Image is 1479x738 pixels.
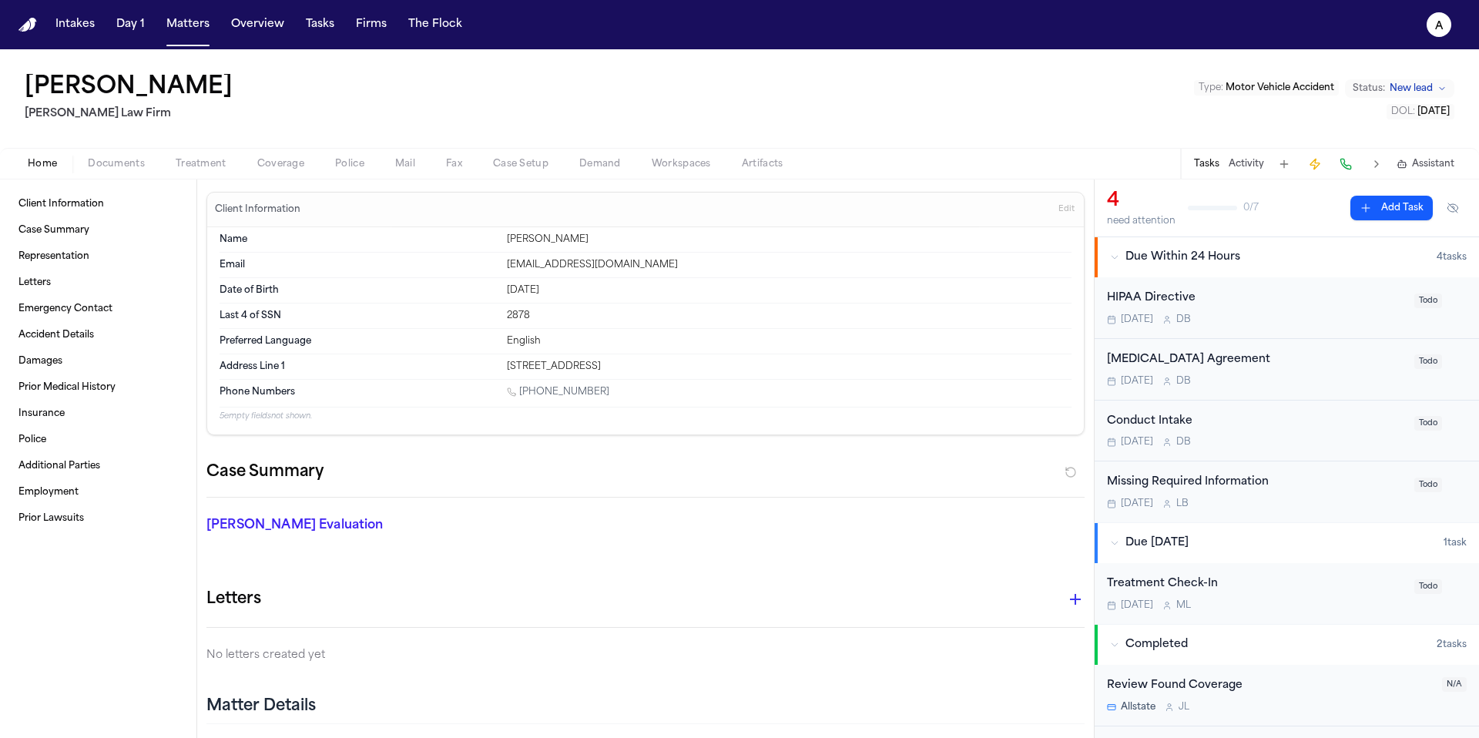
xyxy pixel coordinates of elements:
[1107,575,1405,593] div: Treatment Check-In
[12,428,184,452] a: Police
[1304,153,1326,175] button: Create Immediate Task
[12,454,184,478] a: Additional Parties
[446,158,462,170] span: Fax
[652,158,711,170] span: Workspaces
[18,18,37,32] img: Finch Logo
[1390,82,1433,95] span: New lead
[1095,237,1479,277] button: Due Within 24 Hours4tasks
[1107,290,1405,307] div: HIPAA Directive
[507,361,1072,373] div: [STREET_ADDRESS]
[1121,599,1153,612] span: [DATE]
[176,158,226,170] span: Treatment
[507,259,1072,271] div: [EMAIL_ADDRESS][DOMAIN_NAME]
[579,158,621,170] span: Demand
[12,192,184,216] a: Client Information
[742,158,783,170] span: Artifacts
[1414,579,1442,594] span: Todo
[1095,461,1479,522] div: Open task: Missing Required Information
[1350,196,1433,220] button: Add Task
[1417,107,1450,116] span: [DATE]
[1345,79,1454,98] button: Change status from New lead
[212,203,304,216] h3: Client Information
[1391,107,1415,116] span: DOL :
[1121,436,1153,448] span: [DATE]
[1414,416,1442,431] span: Todo
[1176,599,1191,612] span: M L
[12,375,184,400] a: Prior Medical History
[206,646,1085,665] p: No letters created yet
[160,11,216,39] button: Matters
[1125,250,1240,265] span: Due Within 24 Hours
[25,105,239,123] h2: [PERSON_NAME] Law Firm
[18,18,37,32] a: Home
[395,158,415,170] span: Mail
[28,158,57,170] span: Home
[1243,202,1259,214] span: 0 / 7
[1226,83,1334,92] span: Motor Vehicle Accident
[1095,523,1479,563] button: Due [DATE]1task
[1199,83,1223,92] span: Type :
[25,74,233,102] button: Edit matter name
[206,696,316,717] h2: Matter Details
[1107,677,1433,695] div: Review Found Coverage
[1229,158,1264,170] button: Activity
[507,335,1072,347] div: English
[1121,701,1155,713] span: Allstate
[1397,158,1454,170] button: Assistant
[1054,197,1079,222] button: Edit
[206,516,487,535] p: [PERSON_NAME] Evaluation
[1387,104,1454,119] button: Edit DOL: 2025-08-27
[1273,153,1295,175] button: Add Task
[1439,196,1467,220] button: Hide completed tasks (⌘⇧H)
[12,270,184,295] a: Letters
[1107,215,1175,227] div: need attention
[1095,563,1479,624] div: Open task: Treatment Check-In
[507,284,1072,297] div: [DATE]
[1335,153,1357,175] button: Make a Call
[1442,677,1467,692] span: N/A
[1176,498,1189,510] span: L B
[12,506,184,531] a: Prior Lawsuits
[49,11,101,39] button: Intakes
[1194,158,1219,170] button: Tasks
[1437,639,1467,651] span: 2 task s
[1121,498,1153,510] span: [DATE]
[12,323,184,347] a: Accident Details
[507,386,609,398] a: Call 1 (469) 984-0277
[402,11,468,39] button: The Flock
[1444,537,1467,549] span: 1 task
[110,11,151,39] button: Day 1
[507,233,1072,246] div: [PERSON_NAME]
[1437,251,1467,263] span: 4 task s
[206,460,324,485] h2: Case Summary
[1107,413,1405,431] div: Conduct Intake
[206,587,261,612] h1: Letters
[1125,637,1188,652] span: Completed
[12,297,184,321] a: Emergency Contact
[1121,375,1153,387] span: [DATE]
[1125,535,1189,551] span: Due [DATE]
[220,335,498,347] dt: Preferred Language
[220,259,498,271] dt: Email
[1353,82,1385,95] span: Status:
[12,218,184,243] a: Case Summary
[220,233,498,246] dt: Name
[300,11,340,39] button: Tasks
[12,480,184,505] a: Employment
[1121,314,1153,326] span: [DATE]
[1176,375,1191,387] span: D B
[1095,339,1479,401] div: Open task: Retainer Agreement
[220,310,498,322] dt: Last 4 of SSN
[220,411,1072,422] p: 5 empty fields not shown.
[225,11,290,39] button: Overview
[1179,701,1189,713] span: J L
[1414,294,1442,308] span: Todo
[1058,204,1075,215] span: Edit
[350,11,393,39] button: Firms
[1412,158,1454,170] span: Assistant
